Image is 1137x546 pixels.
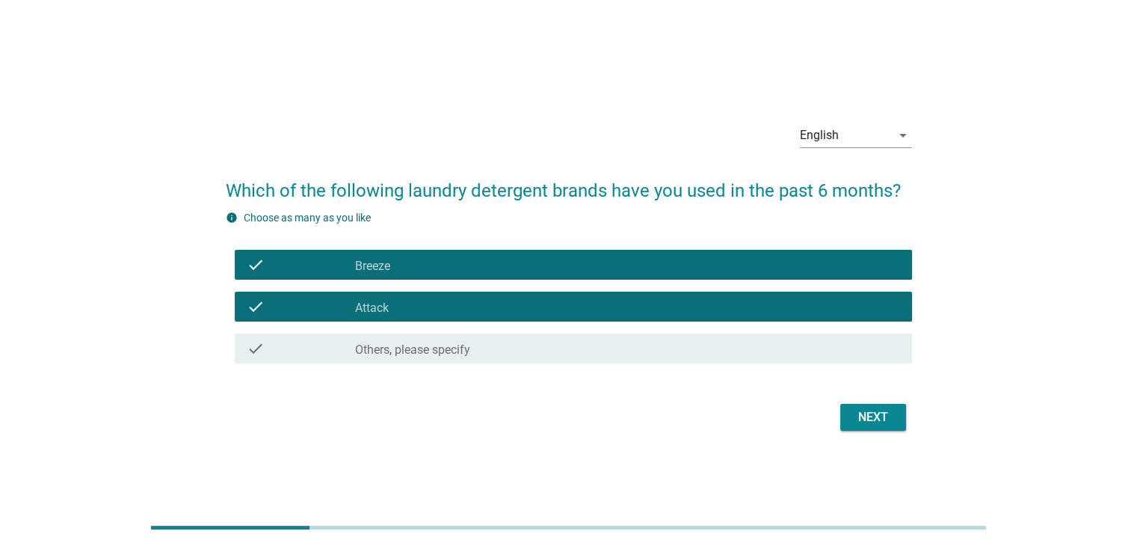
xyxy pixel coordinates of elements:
[852,408,894,426] div: Next
[226,212,238,224] i: info
[247,298,265,316] i: check
[355,343,470,358] label: Others, please specify
[247,340,265,358] i: check
[244,212,371,224] label: Choose as many as you like
[355,301,389,316] label: Attack
[355,259,390,274] label: Breeze
[800,129,839,142] div: English
[894,126,912,144] i: arrow_drop_down
[226,162,912,204] h2: Which of the following laundry detergent brands have you used in the past 6 months?
[840,404,906,431] button: Next
[247,256,265,274] i: check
